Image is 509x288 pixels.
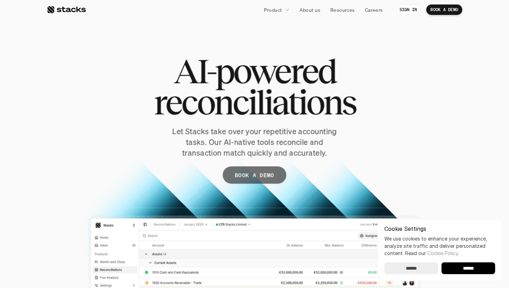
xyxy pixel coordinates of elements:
a: Careers [361,3,387,16]
a: About us [295,3,324,16]
p: Resources [330,6,355,14]
p: About us [300,6,320,14]
p: Product [264,6,282,14]
span: AI-powered [173,55,336,87]
a: Privacy Policy [82,132,112,137]
a: SIGN IN [395,5,421,15]
p: Cookie Settings [384,226,495,232]
p: BOOK A DEMO [430,7,458,12]
p: Careers [365,6,383,14]
a: Resources [326,3,359,16]
a: BOOK A DEMO [426,5,462,15]
p: BOOK A DEMO [235,170,274,180]
p: We use cookies to enhance your experience, analyze site traffic and deliver personalized content. [384,235,495,257]
span: Read our . [405,250,459,256]
span: reconciliations [154,87,356,118]
a: Cookie Policy [427,250,458,256]
p: SIGN IN [400,7,417,12]
a: BOOK A DEMO [223,166,286,184]
p: Let Stacks take over your repetitive accounting tasks. Our AI-native tools reconcile and transact... [159,126,350,158]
